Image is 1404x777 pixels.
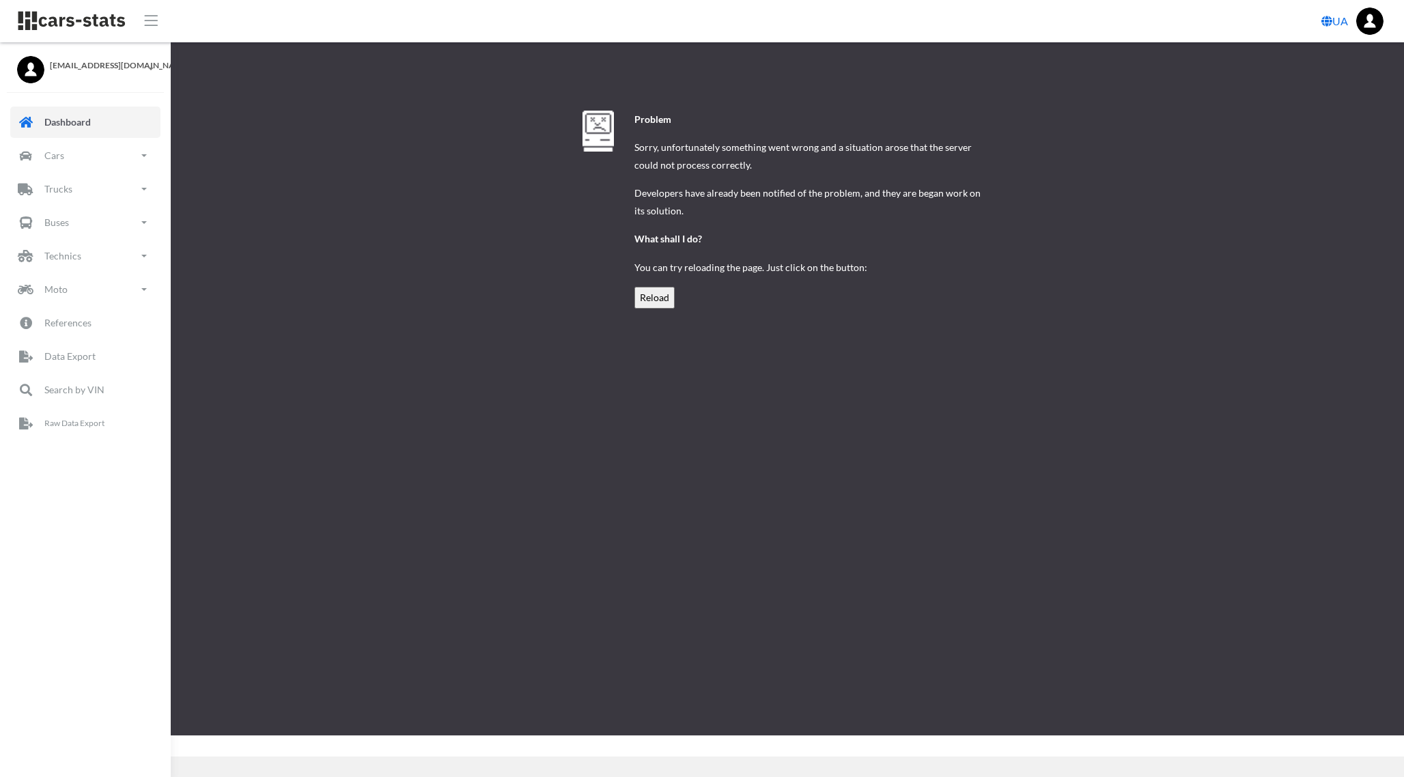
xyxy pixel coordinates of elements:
p: Trucks [44,180,72,197]
b: What shall I do? [634,233,702,244]
img: navbar brand [17,10,126,31]
a: Technics [10,240,160,272]
a: Data Export [10,341,160,372]
p: Cars [44,147,64,164]
a: References [10,307,160,339]
p: Sorry, unfortunately something went wrong and a situation arose that the server could not process... [634,139,992,173]
a: Raw Data Export [10,408,160,439]
a: Trucks [10,173,160,205]
a: Buses [10,207,160,238]
p: Dashboard [44,113,91,130]
a: UA [1316,8,1353,35]
p: Moto [44,281,68,298]
span: [EMAIL_ADDRESS][DOMAIN_NAME] [50,59,154,72]
p: Developers have already been notified of the problem, and they are began work on its solution. [634,184,992,219]
a: Search by VIN [10,374,160,406]
p: Raw Data Export [44,416,104,431]
input: Reload [634,287,675,308]
p: References [44,314,92,331]
b: Problem [634,113,671,125]
a: [EMAIL_ADDRESS][DOMAIN_NAME] [17,56,154,72]
a: Moto [10,274,160,305]
p: Buses [44,214,69,231]
p: Technics [44,247,81,264]
a: Cars [10,140,160,171]
p: Search by VIN [44,381,104,398]
p: You can try reloading the page. Just click on the button: [634,259,992,276]
p: Data Export [44,348,96,365]
img: v290PG3VANU5wSxcAAAAASUVORK5CYII= [582,111,614,152]
img: ... [1356,8,1384,35]
a: Dashboard [10,107,160,138]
